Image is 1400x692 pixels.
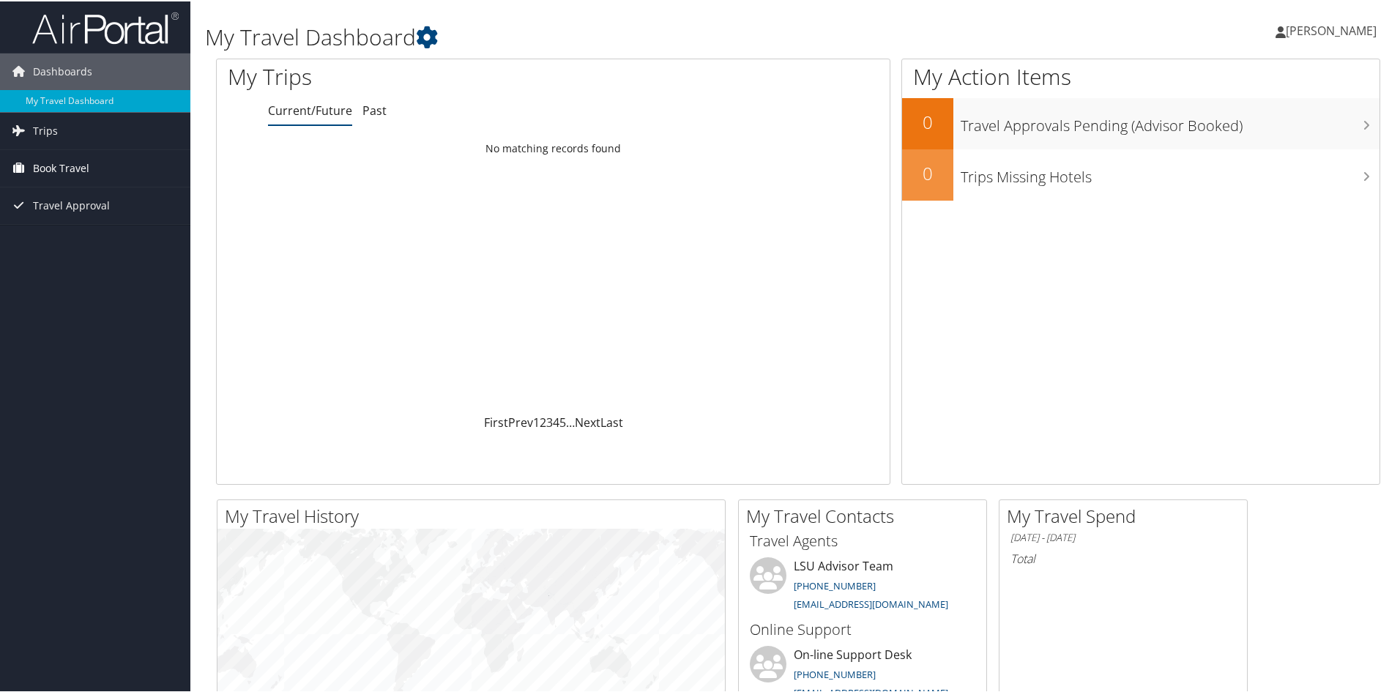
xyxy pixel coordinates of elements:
[902,97,1379,148] a: 0Travel Approvals Pending (Advisor Booked)
[546,413,553,429] a: 3
[1276,7,1391,51] a: [PERSON_NAME]
[902,60,1379,91] h1: My Action Items
[217,134,890,160] td: No matching records found
[794,666,876,680] a: [PHONE_NUMBER]
[961,107,1379,135] h3: Travel Approvals Pending (Advisor Booked)
[1010,549,1236,565] h6: Total
[553,413,559,429] a: 4
[1286,21,1377,37] span: [PERSON_NAME]
[1007,502,1247,527] h2: My Travel Spend
[32,10,179,44] img: airportal-logo.png
[794,596,948,609] a: [EMAIL_ADDRESS][DOMAIN_NAME]
[205,21,996,51] h1: My Travel Dashboard
[794,578,876,591] a: [PHONE_NUMBER]
[746,502,986,527] h2: My Travel Contacts
[902,148,1379,199] a: 0Trips Missing Hotels
[228,60,598,91] h1: My Trips
[575,413,600,429] a: Next
[225,502,725,527] h2: My Travel History
[566,413,575,429] span: …
[600,413,623,429] a: Last
[750,529,975,550] h3: Travel Agents
[33,52,92,89] span: Dashboards
[484,413,508,429] a: First
[1010,529,1236,543] h6: [DATE] - [DATE]
[902,108,953,133] h2: 0
[902,160,953,185] h2: 0
[750,618,975,639] h3: Online Support
[33,149,89,185] span: Book Travel
[559,413,566,429] a: 5
[508,413,533,429] a: Prev
[533,413,540,429] a: 1
[742,556,983,616] li: LSU Advisor Team
[362,101,387,117] a: Past
[540,413,546,429] a: 2
[33,186,110,223] span: Travel Approval
[961,158,1379,186] h3: Trips Missing Hotels
[33,111,58,148] span: Trips
[268,101,352,117] a: Current/Future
